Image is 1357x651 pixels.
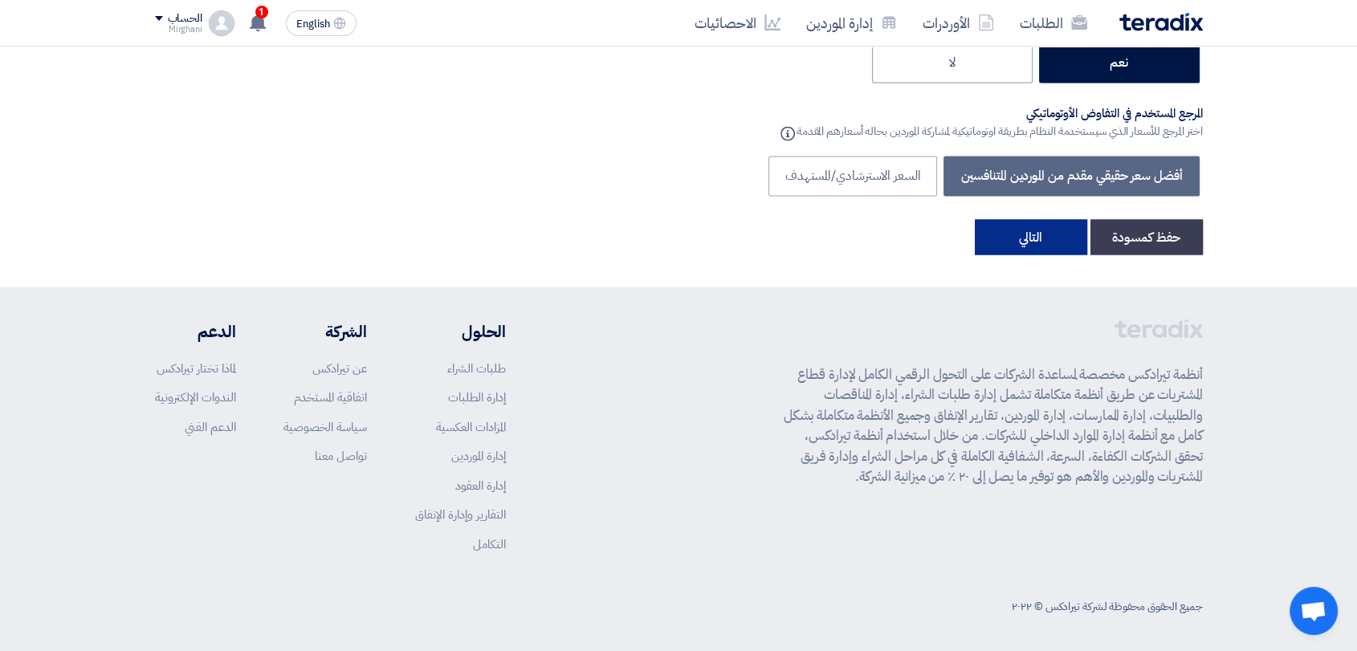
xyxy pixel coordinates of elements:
[1119,13,1203,31] img: Teradix logo
[451,446,506,464] a: إدارة الموردين
[447,359,506,376] a: طلبات الشراء
[777,106,1203,122] div: المرجع المستخدم في التفاوض الأوتوماتيكي
[793,4,910,42] a: إدارة الموردين
[283,417,367,435] a: سياسة الخصوصية
[1039,43,1200,83] label: نعم
[155,319,236,343] li: الدعم
[415,319,506,343] li: الحلول
[286,10,357,36] button: English
[255,6,268,18] span: 1
[910,4,1007,42] a: الأوردرات
[682,4,793,42] a: الاحصائيات
[209,10,234,36] img: profile_test.png
[975,219,1087,254] button: التالي
[157,359,236,376] a: لماذا تختار تيرادكس
[155,25,202,34] div: Mirghani
[448,388,506,405] a: إدارة الطلبات
[872,43,1033,83] label: لا
[473,535,506,552] a: التكامل
[168,12,202,26] div: الحساب
[415,505,506,523] a: التقارير وإدارة الإنفاق
[1012,597,1202,614] div: جميع الحقوق محفوظة لشركة تيرادكس © ٢٠٢٢
[155,388,236,405] a: الندوات الإلكترونية
[315,446,367,464] a: تواصل معنا
[784,364,1203,486] p: أنظمة تيرادكس مخصصة لمساعدة الشركات على التحول الرقمي الكامل لإدارة قطاع المشتريات عن طريق أنظمة ...
[943,156,1199,196] label: أفضل سعر حقيقي مقدم من الموردين المتنافسين
[185,417,236,435] a: الدعم الفني
[296,18,330,30] span: English
[1007,4,1100,42] a: الطلبات
[283,319,367,343] li: الشركة
[312,359,367,376] a: عن تيرادكس
[768,156,938,196] label: السعر الاسترشادي/المستهدف
[1290,587,1338,635] a: Open chat
[777,122,1203,141] div: اختر المرجع للأسعار الذي سيستخدمة النظام بطريقة اوتوماتيكية لمشاركة الموردين بحاله أسعارهم المقدمة
[436,417,506,435] a: المزادات العكسية
[294,388,367,405] a: اتفاقية المستخدم
[455,476,506,494] a: إدارة العقود
[1090,219,1203,254] button: حفظ كمسودة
